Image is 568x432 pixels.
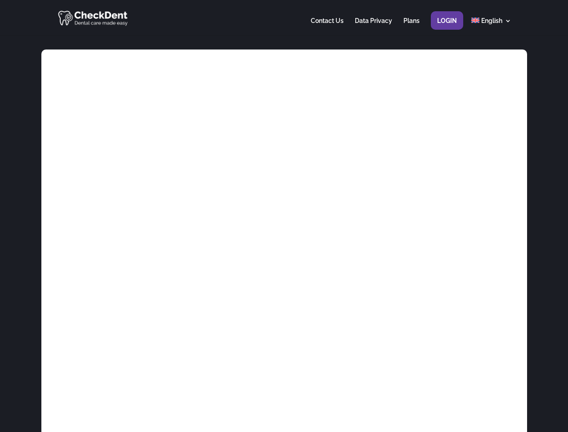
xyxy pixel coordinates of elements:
[355,18,392,35] a: Data Privacy
[471,18,511,35] a: English
[403,18,420,35] a: Plans
[437,18,457,35] a: Login
[58,9,129,27] img: CheckDent AI
[481,17,502,24] span: English
[311,18,344,35] a: Contact Us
